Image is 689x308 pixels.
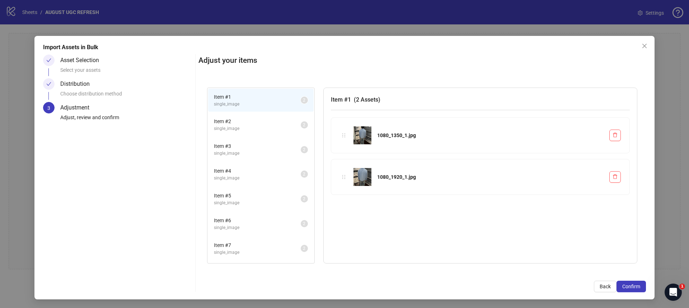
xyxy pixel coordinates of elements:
[46,81,51,87] span: check
[214,167,301,175] span: Item # 4
[594,281,617,292] button: Back
[60,102,95,113] div: Adjustment
[303,98,305,103] span: 2
[665,284,682,301] iframe: Intercom live chat
[214,241,301,249] span: Item # 7
[600,284,611,289] span: Back
[353,168,371,186] img: 1080_1920_1.jpg
[301,195,308,202] sup: 2
[301,245,308,252] sup: 2
[47,105,50,111] span: 3
[214,125,301,132] span: single_image
[622,284,640,289] span: Confirm
[60,113,192,126] div: Adjust, review and confirm
[354,96,380,103] span: ( 2 Assets )
[60,55,105,66] div: Asset Selection
[340,131,348,139] div: holder
[303,221,305,226] span: 2
[617,281,646,292] button: Confirm
[214,175,301,182] span: single_image
[613,132,618,137] span: delete
[214,93,301,101] span: Item # 1
[639,40,650,52] button: Close
[340,173,348,181] div: holder
[214,142,301,150] span: Item # 3
[642,43,647,49] span: close
[60,90,192,102] div: Choose distribution method
[214,216,301,224] span: Item # 6
[301,220,308,227] sup: 2
[301,97,308,104] sup: 2
[353,126,371,144] img: 1080_1350_1.jpg
[679,284,685,289] span: 1
[331,95,630,104] h3: Item # 1
[214,192,301,200] span: Item # 5
[341,174,346,179] span: holder
[214,117,301,125] span: Item # 2
[60,66,192,78] div: Select your assets
[303,196,305,201] span: 2
[377,131,604,139] div: 1080_1350_1.jpg
[609,171,621,183] button: Delete
[214,200,301,206] span: single_image
[303,172,305,177] span: 2
[198,55,646,66] h2: Adjust your items
[214,224,301,231] span: single_image
[301,121,308,129] sup: 2
[214,249,301,256] span: single_image
[303,122,305,127] span: 2
[609,130,621,141] button: Delete
[214,150,301,157] span: single_image
[377,173,604,181] div: 1080_1920_1.jpg
[60,78,95,90] div: Distribution
[303,147,305,152] span: 2
[43,43,646,52] div: Import Assets in Bulk
[46,58,51,63] span: check
[303,246,305,251] span: 2
[301,171,308,178] sup: 2
[214,101,301,108] span: single_image
[613,174,618,179] span: delete
[301,146,308,153] sup: 2
[341,133,346,138] span: holder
